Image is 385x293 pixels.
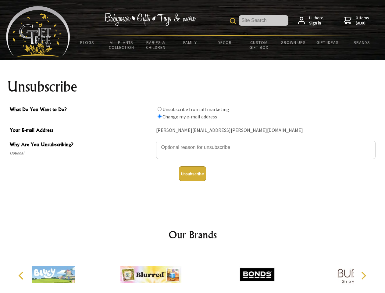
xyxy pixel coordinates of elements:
[10,150,153,157] span: Optional
[230,18,236,24] img: product search
[179,166,206,181] button: Unsubscribe
[156,126,376,135] div: [PERSON_NAME][EMAIL_ADDRESS][PERSON_NAME][DOMAIN_NAME]
[158,114,162,118] input: What Do You Want to Do?
[356,15,369,26] span: 0 items
[207,36,242,49] a: Decor
[162,106,229,112] label: Unsubscribe from all marketing
[173,36,208,49] a: Family
[7,79,378,94] h1: Unsubscribe
[344,15,369,26] a: 0 items$0.00
[10,141,153,150] span: Why Are You Unsubscribing?
[15,269,29,282] button: Previous
[158,107,162,111] input: What Do You Want to Do?
[298,15,325,26] a: Hi there,Sign in
[345,36,379,49] a: Brands
[6,6,70,57] img: Babyware - Gifts - Toys and more...
[10,106,153,114] span: What Do You Want to Do?
[104,13,196,26] img: Babywear - Gifts - Toys & more
[10,126,153,135] span: Your E-mail Address
[309,20,325,26] strong: Sign in
[139,36,173,54] a: Babies & Children
[242,36,276,54] a: Custom Gift Box
[310,36,345,49] a: Gift Ideas
[162,114,217,120] label: Change my e-mail address
[70,36,105,49] a: BLOGS
[239,15,288,26] input: Site Search
[276,36,310,49] a: Grown Ups
[156,141,376,159] textarea: Why Are You Unsubscribing?
[356,20,369,26] strong: $0.00
[105,36,139,54] a: All Plants Collection
[357,269,370,282] button: Next
[12,227,373,242] h2: Our Brands
[309,15,325,26] span: Hi there,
